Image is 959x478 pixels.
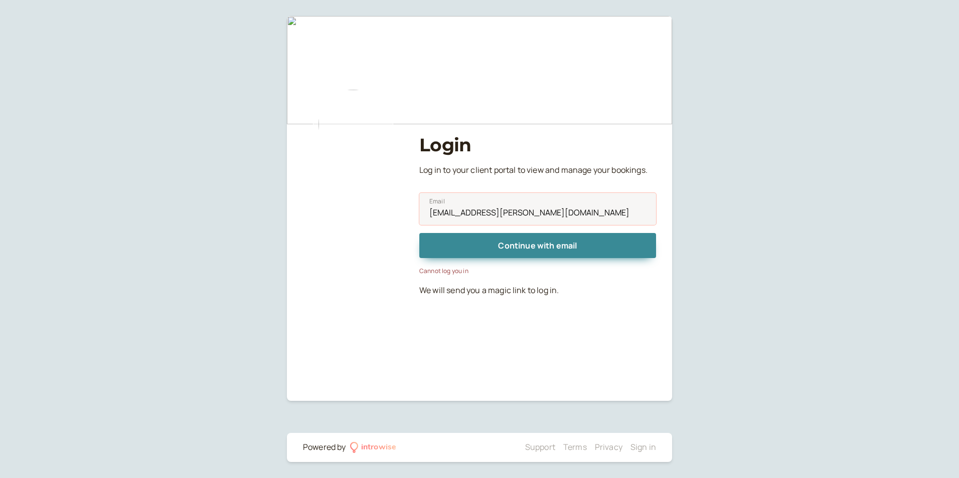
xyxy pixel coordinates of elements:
p: We will send you a magic link to log in. [419,284,656,297]
h1: Login [419,134,656,156]
a: Support [525,441,555,452]
div: Cannot log you in [419,266,656,276]
a: Sign in [630,441,656,452]
span: Continue with email [498,240,577,251]
span: Email [429,196,445,206]
input: Email [419,193,656,225]
a: Privacy [595,441,622,452]
div: Powered by [303,441,346,454]
div: introwise [361,441,396,454]
p: Log in to your client portal to view and manage your bookings. [419,164,656,177]
a: introwise [350,441,397,454]
a: Terms [563,441,587,452]
button: Continue with email [419,233,656,258]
